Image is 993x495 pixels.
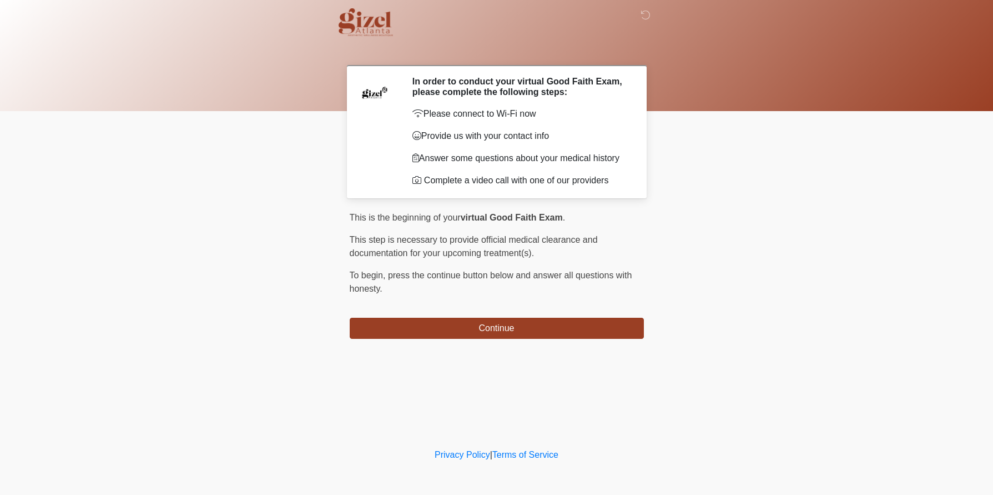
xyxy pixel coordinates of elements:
[412,174,627,187] li: Complete a video call with one of our providers
[350,213,461,222] span: This is the beginning of your
[412,76,627,97] h2: In order to conduct your virtual Good Faith Exam, please complete the following steps:
[492,450,558,459] a: Terms of Service
[350,271,388,280] span: To begin,
[339,8,394,36] img: Gizel Atlanta Logo
[350,318,644,339] button: Continue
[412,152,627,165] p: Answer some questions about your medical history
[461,213,563,222] strong: virtual Good Faith Exam
[412,129,627,143] p: Provide us with your contact info
[350,235,598,258] span: This step is necessary to provide official medical clearance and documentation for your upcoming ...
[341,40,652,61] h1: ‎ ‎
[358,76,391,109] img: Agent Avatar
[435,450,490,459] a: Privacy Policy
[350,271,632,293] span: press the continue button below and answer all questions with honesty.
[563,213,565,222] span: .
[412,107,627,121] p: Please connect to Wi-Fi now
[490,450,492,459] a: |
